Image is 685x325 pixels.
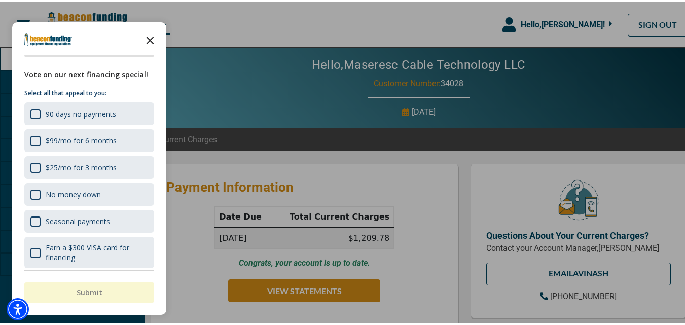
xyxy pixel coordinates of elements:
[46,161,117,170] div: $25/mo for 3 months
[24,280,154,301] button: Submit
[46,107,116,117] div: 90 days no payments
[46,214,110,224] div: Seasonal payments
[24,100,154,123] div: 90 days no payments
[46,241,148,260] div: Earn a $300 VISA card for financing
[46,134,117,143] div: $99/mo for 6 months
[12,20,166,313] div: Survey
[24,127,154,150] div: $99/mo for 6 months
[24,235,154,266] div: Earn a $300 VISA card for financing
[24,181,154,204] div: No money down
[24,31,72,44] img: Company logo
[24,154,154,177] div: $25/mo for 3 months
[46,188,101,197] div: No money down
[24,67,154,78] div: Vote on our next financing special!
[140,27,160,48] button: Close the survey
[7,296,29,318] div: Accessibility Menu
[24,208,154,231] div: Seasonal payments
[24,86,154,96] p: Select all that appeal to you:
